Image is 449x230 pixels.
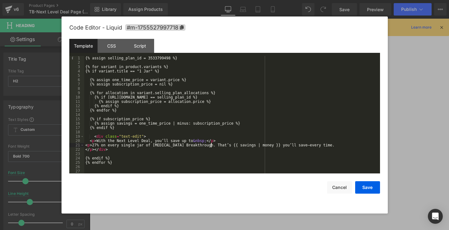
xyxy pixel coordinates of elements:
[125,24,186,31] span: Click to copy
[69,165,84,169] div: 26
[69,104,84,108] div: 12
[69,86,84,91] div: 8
[69,78,84,82] div: 6
[69,95,84,99] div: 10
[69,134,84,139] div: 19
[69,169,84,173] div: 27
[428,209,443,224] div: Open Intercom Messenger
[69,39,98,53] div: Template
[69,147,84,152] div: 22
[69,121,84,126] div: 16
[69,113,84,117] div: 14
[69,91,84,95] div: 9
[69,130,84,134] div: 18
[69,117,84,121] div: 15
[69,156,84,160] div: 24
[69,73,84,78] div: 5
[69,24,122,31] span: Code Editor - Liquid
[69,152,84,156] div: 23
[69,108,84,113] div: 13
[69,56,84,60] div: 1
[69,99,84,104] div: 11
[69,60,84,65] div: 2
[69,65,84,69] div: 3
[69,160,84,165] div: 25
[98,39,126,53] div: CSS
[126,39,154,53] div: Script
[69,126,84,130] div: 17
[69,143,84,147] div: 21
[355,181,380,194] button: Save
[327,181,352,194] button: Cancel
[69,82,84,86] div: 7
[69,69,84,73] div: 4
[69,139,84,143] div: 20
